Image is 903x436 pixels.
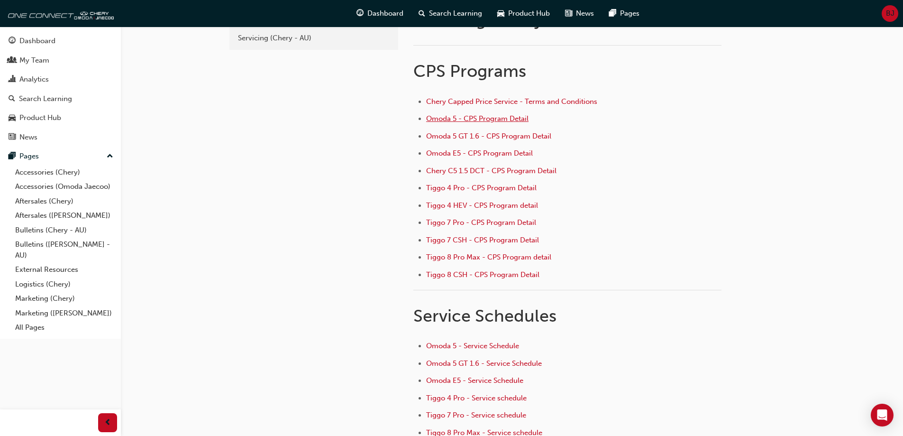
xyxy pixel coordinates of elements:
[11,277,117,292] a: Logistics (Chery)
[426,184,537,192] a: Tiggo 4 Pro - CPS Program Detail
[349,4,411,23] a: guage-iconDashboard
[426,218,536,227] a: Tiggo 7 Pro - CPS Program Detail
[19,132,37,143] div: News
[233,30,394,46] a: Servicing (Chery - AU)
[11,223,117,238] a: Bulletins (Chery - AU)
[426,132,551,140] a: Omoda 5 GT 1.6 - CPS Program Detail
[19,55,49,66] div: My Team
[9,95,15,103] span: search-icon
[426,359,542,368] a: Omoda 5 GT 1.6 - Service Schedule
[886,8,894,19] span: BJ
[11,165,117,180] a: Accessories (Chery)
[11,208,117,223] a: Aftersales ([PERSON_NAME])
[426,167,556,175] a: Chery C5 1.5 DCT - CPS Program Detail
[419,8,425,19] span: search-icon
[426,114,529,123] a: Omoda 5 - CPS Program Detail
[4,129,117,146] a: News
[426,411,526,419] a: Tiggo 7 Pro - Service schedule
[413,61,526,81] span: CPS Programs
[413,306,556,326] span: Service Schedules
[19,112,61,123] div: Product Hub
[11,194,117,209] a: Aftersales (Chery)
[557,4,602,23] a: news-iconNews
[497,8,504,19] span: car-icon
[367,8,403,19] span: Dashboard
[4,148,117,165] button: Pages
[426,149,533,158] a: Omoda E5 - CPS Program Detail
[426,253,551,261] a: Tiggo 8 Pro Max - CPS Program detail
[4,71,117,88] a: Analytics
[4,30,117,148] button: DashboardMy TeamAnalyticsSearch LearningProduct HubNews
[9,133,16,142] span: news-icon
[426,394,527,402] a: Tiggo 4 Pro - Service schedule
[576,8,594,19] span: News
[4,32,117,50] a: Dashboard
[426,270,539,279] a: Tiggo 8 CSH - CPS Program Detail
[426,236,539,244] a: Tiggo 7 CSH - CPS Program Detail
[882,5,898,22] button: BJ
[11,262,117,277] a: External Resources
[11,237,117,262] a: Bulletins ([PERSON_NAME] - AU)
[19,36,55,46] div: Dashboard
[508,8,550,19] span: Product Hub
[9,114,16,122] span: car-icon
[426,201,538,210] a: Tiggo 4 HEV - CPS Program detail
[107,150,113,163] span: up-icon
[490,4,557,23] a: car-iconProduct Hub
[9,56,16,65] span: people-icon
[565,8,572,19] span: news-icon
[11,320,117,335] a: All Pages
[11,291,117,306] a: Marketing (Chery)
[620,8,639,19] span: Pages
[426,97,597,106] a: Chery Capped Price Service - Terms and Conditions
[19,74,49,85] div: Analytics
[9,37,16,46] span: guage-icon
[19,93,72,104] div: Search Learning
[4,52,117,69] a: My Team
[429,8,482,19] span: Search Learning
[871,404,894,427] div: Open Intercom Messenger
[9,75,16,84] span: chart-icon
[4,90,117,108] a: Search Learning
[356,8,364,19] span: guage-icon
[602,4,647,23] a: pages-iconPages
[426,342,519,350] a: Omoda 5 - Service Schedule
[19,151,39,162] div: Pages
[9,152,16,161] span: pages-icon
[238,33,390,44] div: Servicing (Chery - AU)
[426,376,523,385] a: Omoda E5 - Service Schedule
[411,4,490,23] a: search-iconSearch Learning
[609,8,616,19] span: pages-icon
[11,179,117,194] a: Accessories (Omoda Jaecoo)
[104,417,111,429] span: prev-icon
[5,4,114,23] img: oneconnect
[11,306,117,321] a: Marketing ([PERSON_NAME])
[4,109,117,127] a: Product Hub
